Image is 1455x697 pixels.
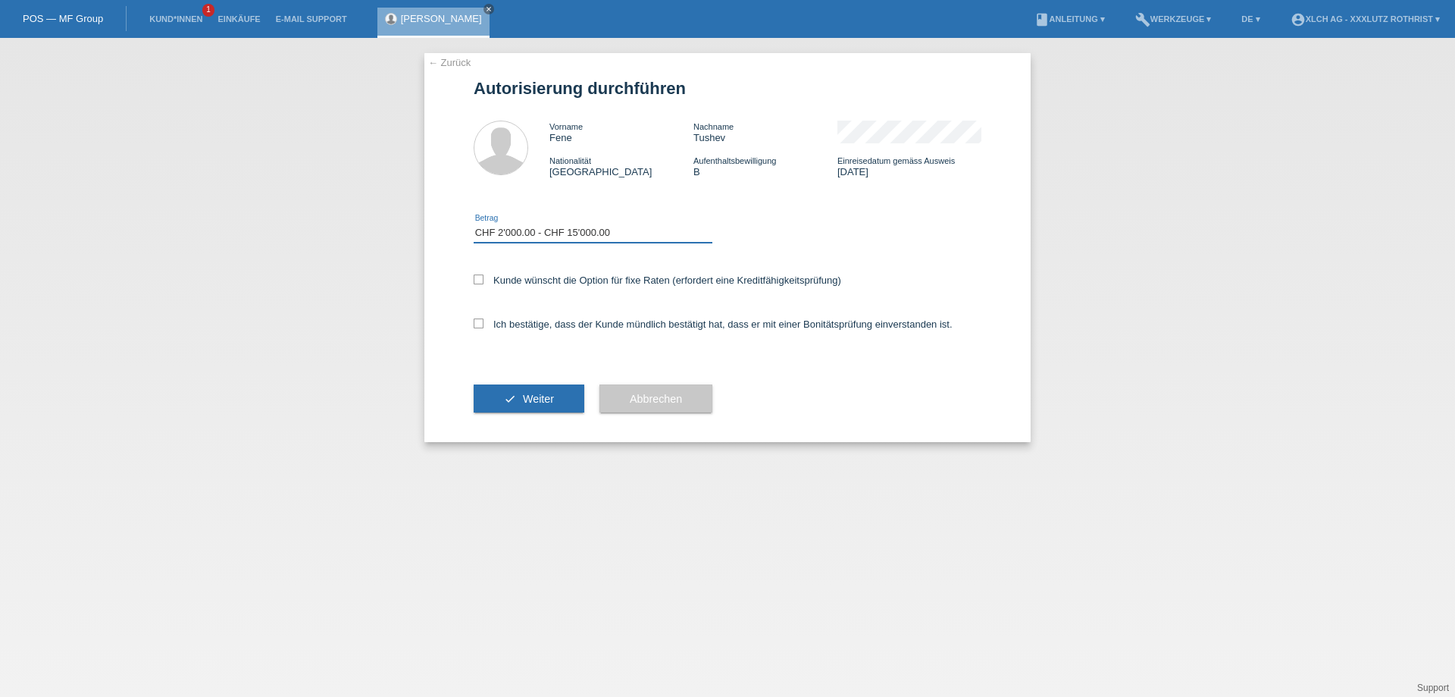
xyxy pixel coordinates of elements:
[474,385,584,413] button: check Weiter
[483,4,494,14] a: close
[599,385,712,413] button: Abbrechen
[485,5,493,13] i: close
[693,122,734,131] span: Nachname
[837,155,981,177] div: [DATE]
[693,156,776,165] span: Aufenthaltsbewilligung
[1128,14,1219,24] a: buildWerkzeuge ▾
[474,275,841,286] label: Kunde wünscht die Option für fixe Raten (erfordert eine Kreditfähigkeitsprüfung)
[23,13,103,24] a: POS — MF Group
[142,14,210,24] a: Kund*innen
[1027,14,1112,24] a: bookAnleitung ▾
[630,393,682,405] span: Abbrechen
[1034,12,1050,27] i: book
[401,13,482,24] a: [PERSON_NAME]
[1291,12,1306,27] i: account_circle
[693,155,837,177] div: B
[474,319,953,330] label: Ich bestätige, dass der Kunde mündlich bestätigt hat, dass er mit einer Bonitätsprüfung einversta...
[549,155,693,177] div: [GEOGRAPHIC_DATA]
[474,79,981,98] h1: Autorisierung durchführen
[523,393,554,405] span: Weiter
[1283,14,1447,24] a: account_circleXLCH AG - XXXLutz Rothrist ▾
[202,4,214,17] span: 1
[837,156,955,165] span: Einreisedatum gemäss Ausweis
[1234,14,1267,24] a: DE ▾
[268,14,355,24] a: E-Mail Support
[1135,12,1150,27] i: build
[504,393,516,405] i: check
[428,57,471,68] a: ← Zurück
[549,156,591,165] span: Nationalität
[693,121,837,143] div: Tushev
[1417,683,1449,693] a: Support
[549,122,583,131] span: Vorname
[549,121,693,143] div: Fene
[210,14,268,24] a: Einkäufe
